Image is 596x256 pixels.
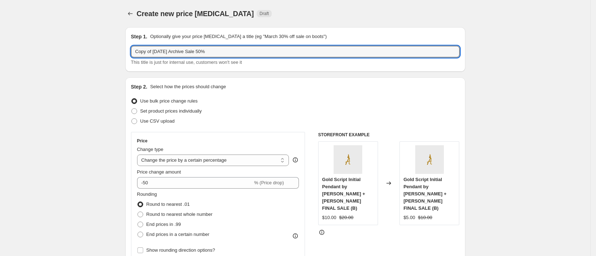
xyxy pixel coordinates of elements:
strike: $20.00 [339,214,354,221]
input: 30% off holiday sale [131,46,460,57]
span: Round to nearest .01 [146,202,190,207]
img: gold-script-grey_1024x1024_c0a54ace-850d-4d95-be9c-121de1e02054_80x.jpg [334,145,362,174]
span: Set product prices individually [140,108,202,114]
p: Select how the prices should change [150,83,226,90]
button: Price change jobs [125,9,135,19]
div: help [292,156,299,163]
img: gold-script-grey_1024x1024_c0a54ace-850d-4d95-be9c-121de1e02054_80x.jpg [415,145,444,174]
span: End prices in a certain number [146,232,209,237]
span: Gold Script Initial Pendant by [PERSON_NAME] + [PERSON_NAME] FINAL SALE (B) [322,177,365,211]
span: Use CSV upload [140,118,175,124]
span: Change type [137,147,164,152]
span: Use bulk price change rules [140,98,198,104]
input: -15 [137,177,253,189]
span: Draft [260,11,269,16]
span: Price change amount [137,169,181,175]
span: Round to nearest whole number [146,212,213,217]
div: $10.00 [322,214,336,221]
span: This title is just for internal use, customers won't see it [131,60,242,65]
span: % (Price drop) [254,180,284,185]
h2: Step 2. [131,83,147,90]
strike: $10.00 [418,214,432,221]
span: Show rounding direction options? [146,247,215,253]
span: Gold Script Initial Pendant by [PERSON_NAME] + [PERSON_NAME] FINAL SALE (B) [403,177,446,211]
span: End prices in .99 [146,222,181,227]
h6: STOREFRONT EXAMPLE [318,132,460,138]
h2: Step 1. [131,33,147,40]
span: Create new price [MEDICAL_DATA] [137,10,254,18]
div: $5.00 [403,214,415,221]
p: Optionally give your price [MEDICAL_DATA] a title (eg "March 30% off sale on boots") [150,33,326,40]
span: Rounding [137,191,157,197]
h3: Price [137,138,147,144]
